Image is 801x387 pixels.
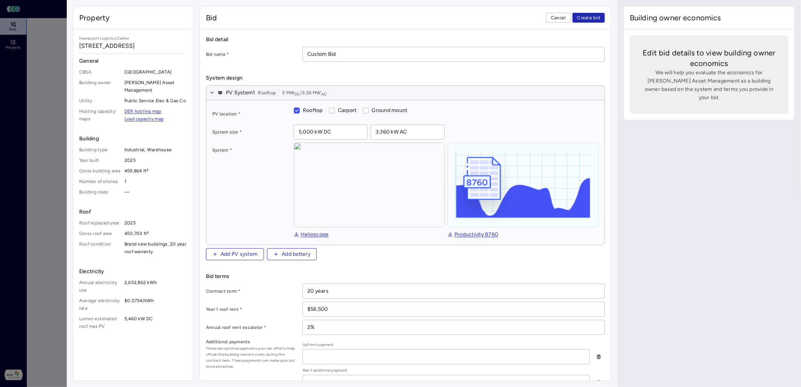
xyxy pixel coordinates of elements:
span: Building [79,135,187,143]
span: Average electricity rate [79,297,121,312]
span: 450,703 ft² [124,230,187,237]
button: Cancel [546,13,571,23]
a: Helioscope [294,230,329,239]
input: _% [303,320,605,335]
span: Year built [79,157,121,164]
sub: AC [321,92,327,97]
span: Bid detail [206,35,605,44]
label: Bid name * [206,51,296,58]
span: 5 MW / 3.36 MW [282,89,327,97]
span: General [79,57,187,65]
span: Edit bid details to view building owner economics [642,48,776,69]
span: 2025 [124,157,187,164]
span: Bid terms [206,272,605,281]
a: Load capacity map [124,115,164,123]
span: Public Service Elec & Gas Co [124,97,187,104]
input: 1,000 kW AC [371,125,444,139]
span: Bid [206,12,217,23]
input: __ years [303,284,605,298]
label: System * [212,146,288,154]
span: 5,460 kW DC [124,315,187,330]
span: — [124,188,187,196]
span: Building owner economics [630,12,721,23]
button: Add PV system [206,248,264,260]
span: Upfront payment [302,342,590,348]
span: Gross building area [79,167,121,175]
span: Cancel [551,14,566,21]
label: PV location * [212,110,288,118]
button: Add battery [267,248,317,260]
span: 2,652,862 kWh [124,279,187,294]
span: Property [79,12,110,23]
span: Industrial, Warehouse [124,146,187,154]
label: System size * [212,128,288,136]
span: Hainesport Logistics Center [79,35,187,41]
span: Hosting capacity maps [79,107,121,123]
span: Building type [79,146,121,154]
span: PV System 1 [226,89,255,97]
span: Create bid [577,14,600,21]
span: Roof condition [79,240,121,255]
span: Year 1 additional payment [302,367,590,373]
span: Roof replaced year [79,219,121,227]
span: [GEOGRAPHIC_DATA] [124,68,187,76]
label: Year 1 roof rent * [206,306,296,313]
button: Create bid [572,13,605,23]
span: Rooftop [303,107,323,114]
span: [STREET_ADDRESS] [79,41,187,51]
span: $0.0734/kWh [124,297,187,312]
span: Number of stories [79,178,121,185]
span: These are optional payments you can offer to help offset the building owner's costs during the co... [206,346,296,370]
span: Building class [79,188,121,196]
span: Add battery [282,250,310,258]
span: Gross roof area [79,230,121,237]
span: Annual electricity use [79,279,121,294]
span: 2025 [124,219,187,227]
sub: DC [295,92,300,97]
span: Brand new buildings, 20 year roof warranty [124,240,187,255]
span: System design [206,74,605,82]
span: CBSA [79,68,121,76]
span: 459,864 ft² [124,167,187,175]
input: $___ [303,302,605,316]
input: 1,000 kW DC [294,125,367,139]
a: Productivity 8760 [448,230,498,239]
span: Add PV system [221,250,258,258]
a: DER hosting map [124,107,161,115]
img: view [294,143,445,227]
span: Electricity [79,267,187,276]
button: PV System1Rooftop5 MWDC/3.36 MWAC [206,86,605,100]
span: Lumen estimated roof max PV [79,315,121,330]
img: helioscope-8760-1D3KBreE.png [448,143,598,227]
span: Building owner [79,79,121,94]
span: Ground mount [372,107,408,114]
span: Utility [79,97,121,104]
span: Rooftop [258,89,276,97]
span: Roof [79,208,187,216]
span: [PERSON_NAME] Asset Management [124,79,187,94]
span: We will help you evaluate the economics for [PERSON_NAME] Asset Management as a building owner ba... [642,69,776,102]
span: Carport [338,107,357,114]
label: Annual roof rent escalator * [206,324,296,331]
span: 1 [124,178,187,185]
label: Contract term * [206,287,296,295]
label: Additional payments [206,338,296,346]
